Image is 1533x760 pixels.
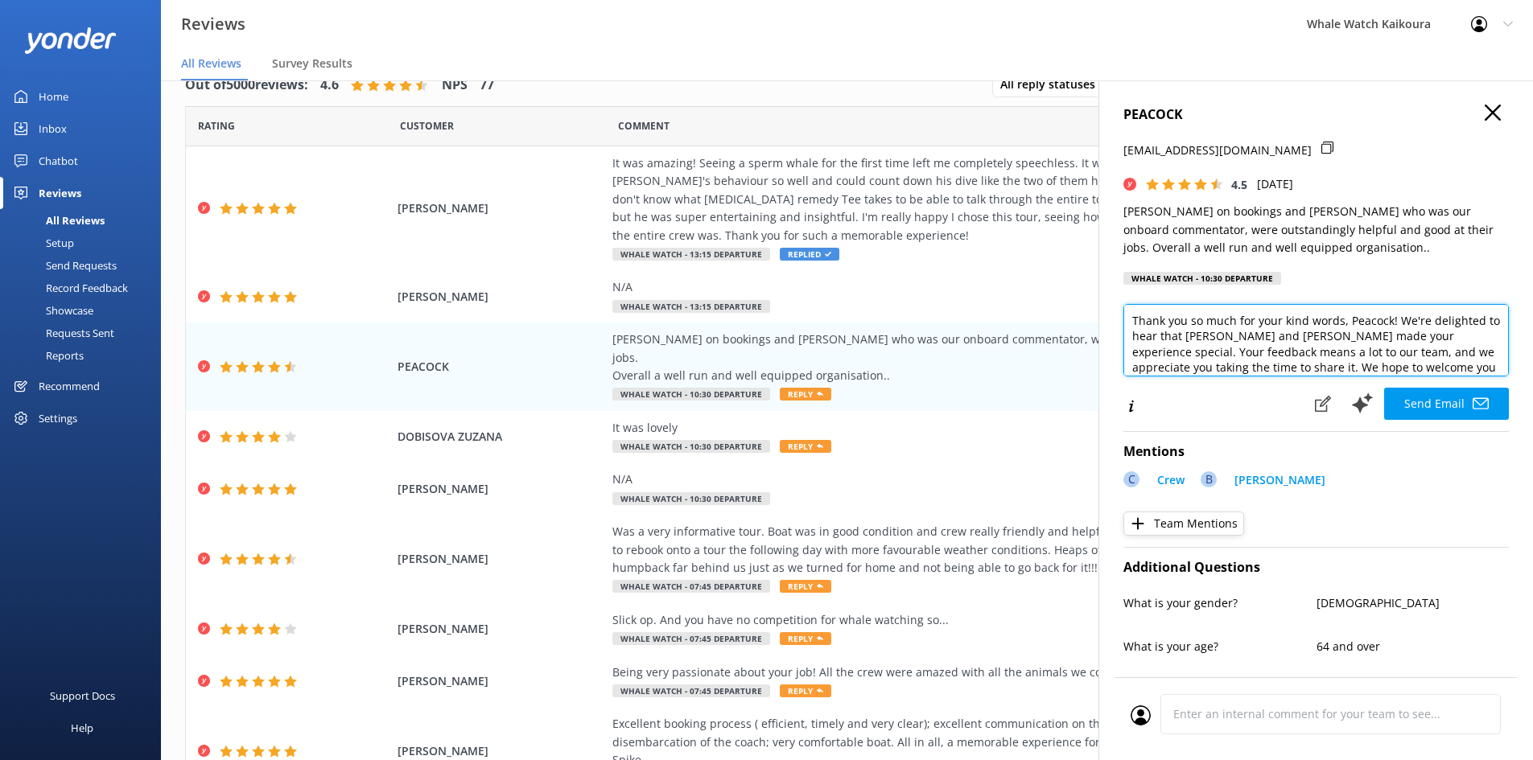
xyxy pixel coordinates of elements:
[612,331,1345,384] div: [PERSON_NAME] on bookings and [PERSON_NAME] who was our onboard commentator, were outstandingly h...
[398,199,605,217] span: [PERSON_NAME]
[398,550,605,568] span: [PERSON_NAME]
[400,118,454,134] span: Date
[1123,594,1317,612] p: What is your gender?
[612,300,770,313] span: Whale Watch - 13:15 departure
[1317,638,1510,655] p: 64 and over
[50,680,115,712] div: Support Docs
[10,344,84,367] div: Reports
[1201,471,1217,487] div: B
[1123,471,1139,487] div: C
[1384,388,1509,420] button: Send Email
[398,428,605,446] span: DOBISOVA ZUZANA
[1234,471,1325,489] p: [PERSON_NAME]
[612,278,1345,296] div: N/A
[780,580,831,593] span: Reply
[1231,177,1247,192] span: 4.5
[398,620,605,638] span: [PERSON_NAME]
[10,299,161,322] a: Showcase
[612,388,770,401] span: Whale Watch - 10:30 departure
[24,27,117,54] img: yonder-white-logo.png
[181,11,245,37] h3: Reviews
[1485,105,1501,122] button: Close
[398,480,605,498] span: [PERSON_NAME]
[398,672,605,690] span: [PERSON_NAME]
[185,75,308,96] h4: Out of 5000 reviews:
[10,254,117,277] div: Send Requests
[10,322,114,344] div: Requests Sent
[39,177,81,209] div: Reviews
[780,440,831,453] span: Reply
[10,254,161,277] a: Send Requests
[10,299,93,322] div: Showcase
[1123,105,1509,125] h4: PEACOCK
[71,712,93,744] div: Help
[780,632,831,645] span: Reply
[39,145,78,177] div: Chatbot
[1157,471,1185,489] p: Crew
[1257,175,1293,193] p: [DATE]
[10,232,161,254] a: Setup
[780,684,831,697] span: Reply
[1123,142,1312,159] p: [EMAIL_ADDRESS][DOMAIN_NAME]
[1226,471,1325,493] a: [PERSON_NAME]
[1123,511,1244,536] button: Team Mentions
[612,419,1345,437] div: It was lovely
[780,388,831,401] span: Reply
[1123,557,1509,578] h4: Additional Questions
[780,248,839,261] span: Replied
[10,209,105,232] div: All Reviews
[612,492,770,505] span: Whale Watch - 10:30 departure
[10,277,161,299] a: Record Feedback
[10,209,161,232] a: All Reviews
[10,322,161,344] a: Requests Sent
[320,75,339,96] h4: 4.6
[181,55,241,72] span: All Reviews
[398,742,605,760] span: [PERSON_NAME]
[1123,442,1509,462] h4: Mentions
[618,118,670,134] span: Question
[1123,272,1281,285] div: Whale Watch - 10:30 departure
[1123,203,1509,257] p: [PERSON_NAME] on bookings and [PERSON_NAME] who was our onboard commentator, were outstandingly h...
[39,370,100,402] div: Recommend
[612,523,1345,577] div: Was a very informative tour. Boat was in good condition and crew really friendly and helpful. We ...
[1149,471,1185,493] a: Crew
[1123,638,1317,655] p: What is your age?
[1317,594,1510,612] p: [DEMOGRAPHIC_DATA]
[39,80,68,113] div: Home
[1123,304,1509,376] textarea: Thank you so much for your kind words, Peacock! We're delighted to hear that [PERSON_NAME] and [P...
[612,663,1345,681] div: Being very passionate about your job! All the crew were amazed with all the animals we could gaze!
[1000,76,1105,93] span: All reply statuses
[39,402,77,434] div: Settings
[612,684,770,697] span: Whale Watch - 07:45 departure
[398,358,605,376] span: PEACOCK
[10,277,128,299] div: Record Feedback
[612,154,1345,244] div: It was amazing! Seeing a sperm whale for the first time left me completely speechless. It was so ...
[198,118,235,134] span: Date
[612,470,1345,488] div: N/A
[10,344,161,367] a: Reports
[398,288,605,306] span: [PERSON_NAME]
[612,248,770,261] span: Whale Watch - 13:15 departure
[442,75,468,96] h4: NPS
[612,580,770,593] span: Whale Watch - 07:45 departure
[10,232,74,254] div: Setup
[39,113,67,145] div: Inbox
[612,440,770,453] span: Whale Watch - 10:30 departure
[1131,705,1151,725] img: user_profile.svg
[612,632,770,645] span: Whale Watch - 07:45 departure
[480,75,494,96] h4: 77
[612,611,1345,629] div: Slick op. And you have no competition for whale watching so...
[272,55,352,72] span: Survey Results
